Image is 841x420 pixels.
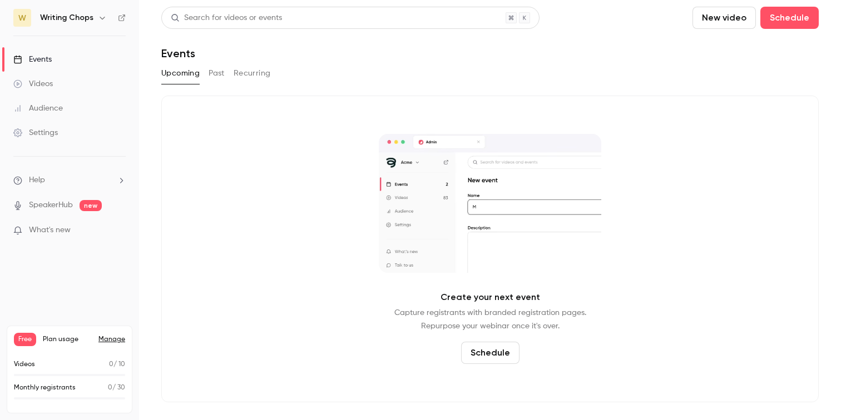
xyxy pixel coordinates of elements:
[30,64,39,73] img: tab_domain_overview_orange.svg
[14,333,36,346] span: Free
[31,18,55,27] div: v 4.0.25
[209,64,225,82] button: Past
[112,226,126,236] iframe: Noticeable Trigger
[108,384,112,391] span: 0
[13,174,126,186] li: help-dropdown-opener
[40,12,93,23] h6: Writing Chops
[29,29,122,38] div: Domain: [DOMAIN_NAME]
[123,66,187,73] div: Keywords by Traffic
[43,335,92,344] span: Plan usage
[108,383,125,393] p: / 30
[441,291,540,304] p: Create your next event
[109,359,125,369] p: / 10
[29,224,71,236] span: What's new
[13,54,52,65] div: Events
[18,29,27,38] img: website_grey.svg
[13,103,63,114] div: Audience
[13,127,58,138] div: Settings
[80,200,102,211] span: new
[234,64,271,82] button: Recurring
[394,306,586,333] p: Capture registrants with branded registration pages. Repurpose your webinar once it's over.
[14,359,35,369] p: Videos
[171,12,282,24] div: Search for videos or events
[161,64,200,82] button: Upcoming
[42,66,100,73] div: Domain Overview
[109,361,113,368] span: 0
[111,64,120,73] img: tab_keywords_by_traffic_grey.svg
[692,7,756,29] button: New video
[14,383,76,393] p: Monthly registrants
[161,47,195,60] h1: Events
[13,78,53,89] div: Videos
[18,18,27,27] img: logo_orange.svg
[98,335,125,344] a: Manage
[760,7,819,29] button: Schedule
[29,174,45,186] span: Help
[461,342,520,364] button: Schedule
[29,199,73,211] a: SpeakerHub
[18,12,26,24] span: W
